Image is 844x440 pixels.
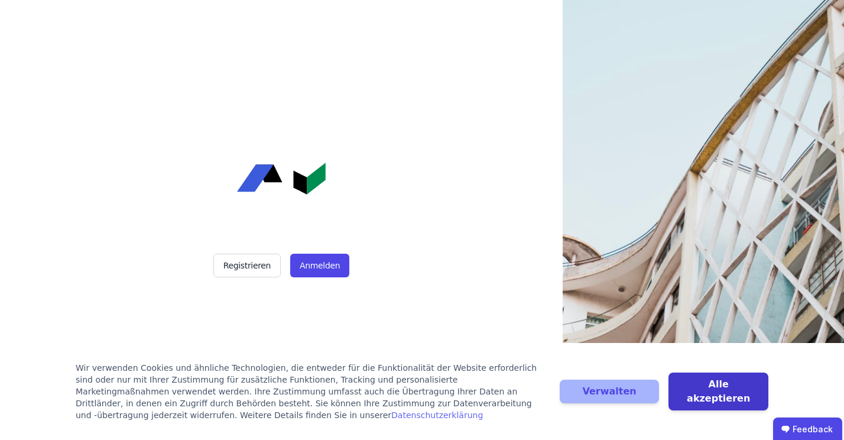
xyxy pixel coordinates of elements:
button: Anmelden [290,254,349,277]
img: Concular [237,163,326,195]
a: Datenschutzerklärung [391,410,483,420]
button: Verwalten [560,380,660,403]
button: Registrieren [213,254,281,277]
div: Wir verwenden Cookies und ähnliche Technologien, die entweder für die Funktionalität der Website ... [76,362,546,421]
button: Alle akzeptieren [668,373,768,410]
